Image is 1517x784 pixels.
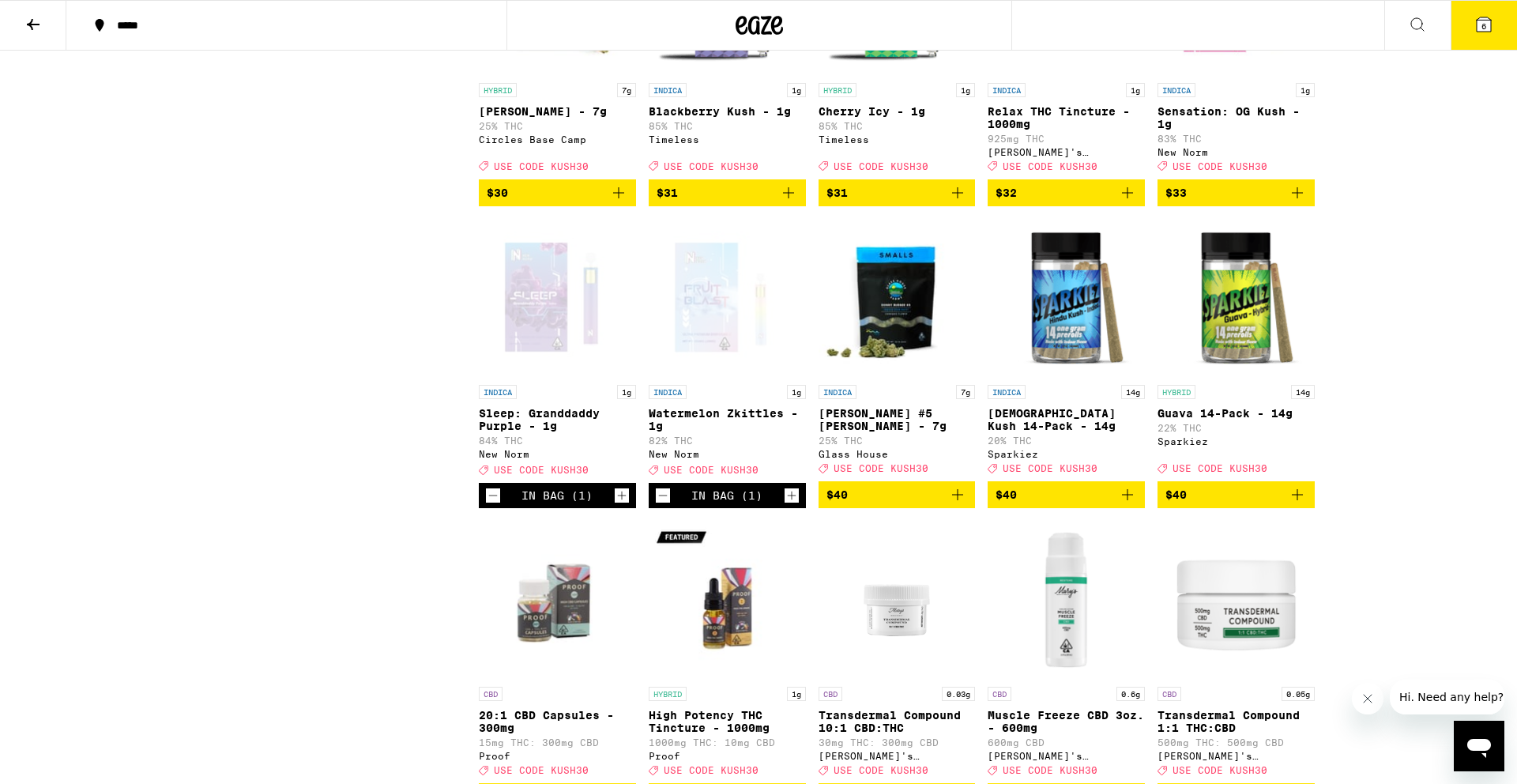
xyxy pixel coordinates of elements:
img: Glass House - Donny Burger #5 Smalls - 7g [819,219,976,377]
p: 25% THC [479,121,636,131]
p: 0.6g [1116,687,1145,701]
p: Transdermal Compound 10:1 CBD:THC [819,709,976,734]
p: Transdermal Compound 1:1 THC:CBD [1158,709,1315,734]
p: Sleep: Granddaddy Purple - 1g [479,407,636,432]
div: [PERSON_NAME]'s Medicinals [819,751,976,761]
a: Open page for Sleep: Granddaddy Purple - 1g from New Norm [479,219,636,483]
p: INDICA [649,385,687,399]
div: Sparkiez [988,449,1145,459]
p: 500mg THC: 500mg CBD [1158,737,1315,748]
p: Guava 14-Pack - 14g [1158,407,1315,420]
img: Mary's Medicinals - Muscle Freeze CBD 3oz. - 600mg [988,521,1145,679]
div: Circles Base Camp [479,134,636,145]
p: 85% THC [649,121,806,131]
img: Mary's Medicinals - Transdermal Compound 10:1 CBD:THC [838,521,956,679]
span: $31 [826,187,848,199]
p: 1g [1126,83,1145,97]
div: [PERSON_NAME]'s Medicinals [1158,751,1315,761]
span: USE CODE KUSH30 [494,765,589,775]
p: 25% THC [819,435,976,446]
div: Proof [649,751,806,761]
p: Relax THC Tincture - 1000mg [988,105,1145,130]
p: Cherry Icy - 1g [819,105,976,118]
span: USE CODE KUSH30 [494,161,589,171]
p: INDICA [988,83,1026,97]
span: USE CODE KUSH30 [664,465,758,475]
button: Decrement [655,488,671,503]
span: USE CODE KUSH30 [1173,765,1267,775]
button: Increment [784,488,800,503]
a: Open page for Transdermal Compound 1:1 THC:CBD from Mary's Medicinals [1158,521,1315,783]
div: Timeless [819,134,976,145]
a: Open page for Donny Burger #5 Smalls - 7g from Glass House [819,219,976,481]
p: 83% THC [1158,134,1315,144]
p: 1g [787,83,806,97]
button: Add to bag [819,179,976,206]
p: 20% THC [988,435,1145,446]
p: 82% THC [649,435,806,446]
img: Proof - High Potency THC Tincture - 1000mg [649,521,806,679]
a: Open page for High Potency THC Tincture - 1000mg from Proof [649,521,806,783]
a: Open page for Watermelon Zkittles - 1g from New Norm [649,219,806,483]
span: $40 [826,488,848,501]
a: Open page for Transdermal Compound 10:1 CBD:THC from Mary's Medicinals [819,521,976,783]
p: 14g [1121,385,1145,399]
p: [PERSON_NAME] #5 [PERSON_NAME] - 7g [819,407,976,432]
p: 20:1 CBD Capsules - 300mg [479,709,636,734]
span: $40 [996,488,1017,501]
div: Glass House [819,449,976,459]
img: Sparkiez - Hindu Kush 14-Pack - 14g [988,219,1145,377]
div: In Bag (1) [521,489,593,502]
a: Open page for Guava 14-Pack - 14g from Sparkiez [1158,219,1315,481]
p: Blackberry Kush - 1g [649,105,806,118]
p: Watermelon Zkittles - 1g [649,407,806,432]
img: Proof - 20:1 CBD Capsules - 300mg [479,521,636,679]
span: USE CODE KUSH30 [664,161,758,171]
p: INDICA [819,385,856,399]
p: INDICA [649,83,687,97]
iframe: Message from company [1390,680,1504,714]
p: Sensation: OG Kush - 1g [1158,105,1315,130]
span: USE CODE KUSH30 [494,465,589,475]
p: CBD [1158,687,1181,701]
button: Increment [614,488,630,503]
p: 0.03g [942,687,975,701]
a: Open page for Muscle Freeze CBD 3oz. - 600mg from Mary's Medicinals [988,521,1145,783]
span: $40 [1165,488,1187,501]
div: Sparkiez [1158,436,1315,447]
p: 925mg THC [988,134,1145,144]
p: 84% THC [479,435,636,446]
button: Add to bag [988,179,1145,206]
p: 1g [787,385,806,399]
span: $33 [1165,187,1187,199]
span: $30 [487,187,508,199]
p: 0.05g [1282,687,1315,701]
div: New Norm [479,449,636,459]
p: HYBRID [479,83,517,97]
p: 1g [956,83,975,97]
span: USE CODE KUSH30 [664,765,758,775]
span: USE CODE KUSH30 [834,161,928,171]
p: 22% THC [1158,423,1315,433]
p: [DEMOGRAPHIC_DATA] Kush 14-Pack - 14g [988,407,1145,432]
span: $32 [996,187,1017,199]
div: Timeless [649,134,806,145]
p: INDICA [479,385,517,399]
span: USE CODE KUSH30 [1173,161,1267,171]
div: New Norm [649,449,806,459]
span: USE CODE KUSH30 [1173,463,1267,473]
span: $31 [657,187,678,199]
p: 600mg CBD [988,737,1145,748]
button: Add to bag [819,481,976,508]
p: HYBRID [1158,385,1195,399]
p: HYBRID [819,83,856,97]
p: Muscle Freeze CBD 3oz. - 600mg [988,709,1145,734]
div: [PERSON_NAME]'s Medicinals [988,751,1145,761]
p: 7g [956,385,975,399]
p: High Potency THC Tincture - 1000mg [649,709,806,734]
a: Open page for 20:1 CBD Capsules - 300mg from Proof [479,521,636,783]
p: 1g [1296,83,1315,97]
p: INDICA [988,385,1026,399]
span: USE CODE KUSH30 [1003,161,1097,171]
